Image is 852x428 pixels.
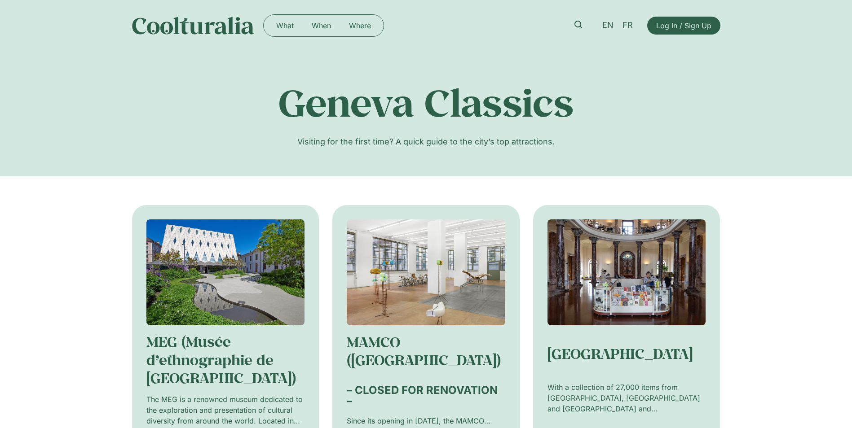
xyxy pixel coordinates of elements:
[267,18,303,33] a: What
[618,19,637,32] a: FR
[622,21,633,30] span: FR
[547,344,693,363] a: [GEOGRAPHIC_DATA]
[347,332,501,369] a: MAMCO ([GEOGRAPHIC_DATA])
[347,415,505,426] p: Since its opening in [DATE], the MAMCO Geneva (Musée d’art moderne et contemporain) has staged 45...
[598,19,618,32] a: EN
[602,21,614,30] span: EN
[132,135,720,148] p: Visiting for the first time? A quick guide to the city’s top attractions.
[267,18,380,33] nav: Menu
[303,18,340,33] a: When
[647,17,720,35] a: Log In / Sign Up
[146,332,296,387] a: MEG (Musée d’ethnographie de [GEOGRAPHIC_DATA])
[656,20,711,31] span: Log In / Sign Up
[347,385,505,406] h2: – CLOSED FOR RENOVATION –
[146,394,305,426] p: The MEG is a renowned museum dedicated to the exploration and presentation of cultural diversity ...
[340,18,380,33] a: Where
[547,382,706,414] p: With a collection of 27,000 items from [GEOGRAPHIC_DATA], [GEOGRAPHIC_DATA] and [GEOGRAPHIC_DATA]...
[132,80,720,125] h2: Geneva Classics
